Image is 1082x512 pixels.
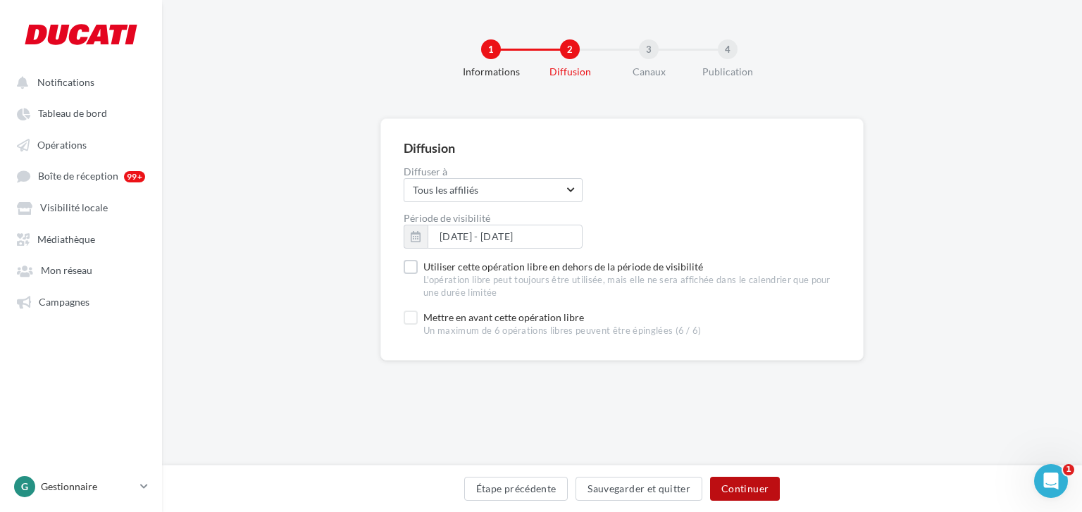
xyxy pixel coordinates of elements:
span: Notifications [37,76,94,88]
span: Campagnes [39,296,89,308]
div: 1 [481,39,501,59]
span: Boîte de réception [38,170,118,182]
div: Diffusion [525,65,615,79]
button: Notifications [8,69,148,94]
button: Continuer [710,477,780,501]
a: Médiathèque [8,226,154,251]
div: 4 [718,39,738,59]
a: Campagnes [8,289,154,314]
span: myselect activate [404,178,583,202]
button: [DATE] - [DATE] [428,225,583,249]
span: G [21,480,28,494]
span: 1 [1063,464,1074,475]
span: Visibilité locale [40,202,108,214]
div: 3 [639,39,659,59]
a: Opérations [8,132,154,157]
a: Mon réseau [8,257,154,282]
span: Tableau de bord [38,108,107,120]
p: Gestionnaire [41,480,135,494]
label: Utiliser cette opération libre en dehors de la période de visibilité [404,260,840,299]
div: Diffusion [404,142,455,154]
span: Mon réseau [41,265,92,277]
a: Tableau de bord [8,100,154,125]
label: Période de visibilité [404,213,840,223]
a: Boîte de réception 99+ [8,163,154,189]
iframe: Intercom live chat [1034,464,1068,498]
a: G Gestionnaire [11,473,151,500]
button: Étape précédente [464,477,568,501]
span: Opérations [37,139,87,151]
span: Tous les affiliés [413,183,564,197]
div: 99+ [124,171,145,182]
a: Visibilité locale [8,194,154,220]
div: Canaux [604,65,694,79]
span: Médiathèque [37,233,95,245]
div: 2 [560,39,580,59]
div: myselect [404,178,583,202]
span: L'opération libre peut toujours être utilisée, mais elle ne sera affichée dans le calendrier que ... [423,274,840,299]
div: Publication [683,65,773,79]
div: Informations [446,65,536,79]
label: Diffuser à [404,167,840,177]
span: [DATE] - [DATE] [440,230,513,242]
button: Sauvegarder et quitter [576,477,702,501]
